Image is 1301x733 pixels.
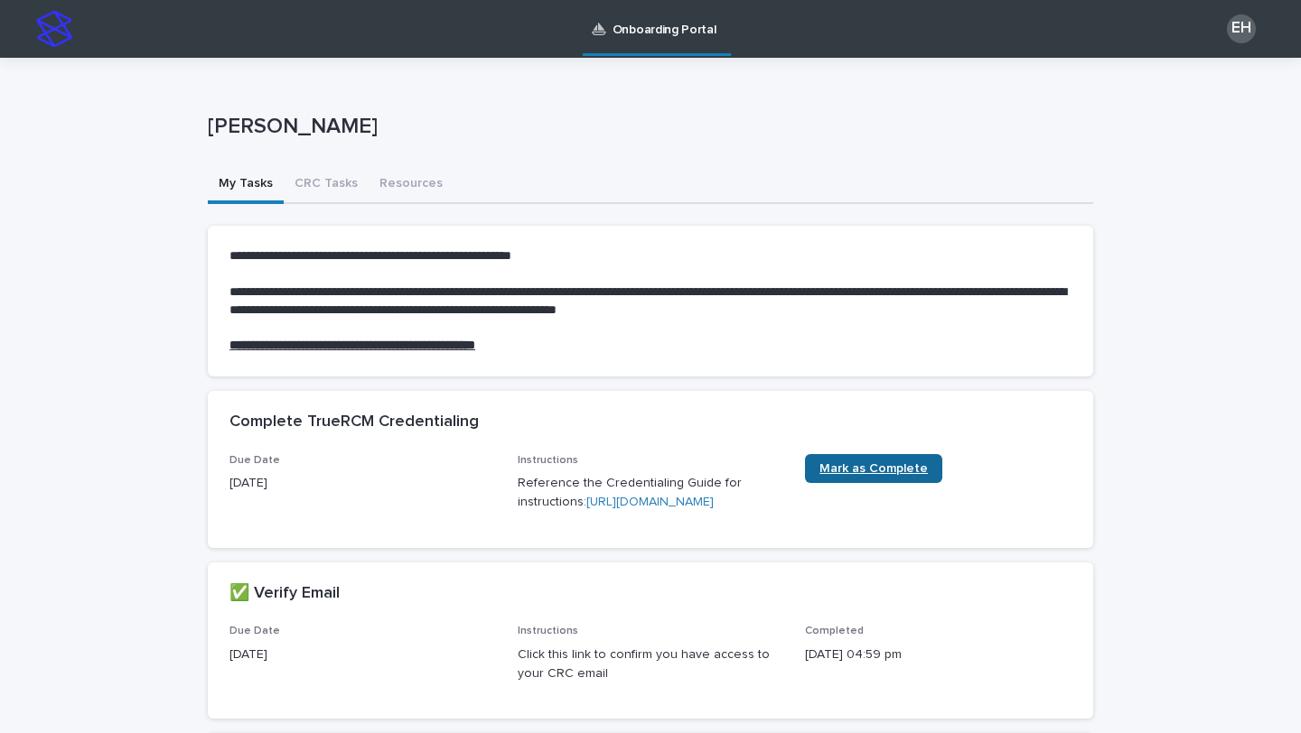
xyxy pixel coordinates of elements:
p: Click this link to confirm you have access to your CRC email [518,645,784,683]
a: [URL][DOMAIN_NAME] [586,496,714,508]
p: [PERSON_NAME] [208,114,1086,140]
button: My Tasks [208,166,284,204]
span: Due Date [229,626,280,636]
p: [DATE] 04:59 pm [805,645,1072,664]
a: Mark as Complete [805,454,942,483]
button: CRC Tasks [284,166,369,204]
span: Due Date [229,455,280,466]
span: Mark as Complete [819,462,928,475]
button: Resources [369,166,454,204]
span: Completed [805,626,864,636]
span: Instructions [518,455,578,466]
p: [DATE] [229,645,496,664]
span: Instructions [518,626,578,636]
img: stacker-logo-s-only.png [36,11,72,47]
h2: ✅ Verify Email [229,584,340,604]
div: EH [1227,14,1256,43]
p: Reference the Credentialing Guide for instructions: [518,474,784,512]
h2: Complete TrueRCM Credentialing [229,413,479,432]
p: [DATE] [229,474,496,493]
